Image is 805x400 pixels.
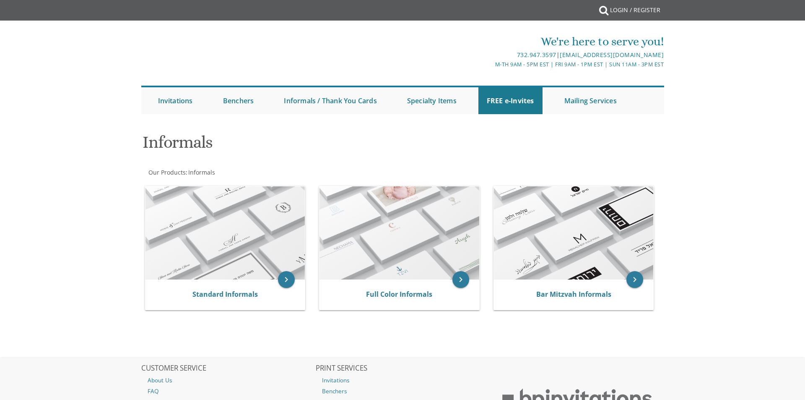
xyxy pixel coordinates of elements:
[275,87,385,114] a: Informals / Thank You Cards
[316,33,664,50] div: We're here to serve you!
[187,168,215,176] a: Informals
[452,271,469,288] a: keyboard_arrow_right
[366,290,432,299] a: Full Color Informals
[316,386,489,397] a: Benchers
[150,87,201,114] a: Invitations
[141,168,403,177] div: :
[141,386,315,397] a: FAQ
[478,87,543,114] a: FREE e-Invites
[141,375,315,386] a: About Us
[316,60,664,69] div: M-Th 9am - 5pm EST | Fri 9am - 1pm EST | Sun 11am - 3pm EST
[143,133,485,158] h1: Informals
[188,168,215,176] span: Informals
[626,271,643,288] a: keyboard_arrow_right
[141,364,315,373] h2: CUSTOMER SERVICE
[215,87,262,114] a: Benchers
[145,186,305,280] img: Standard Informals
[494,186,654,280] img: Bar Mitzvah Informals
[556,87,625,114] a: Mailing Services
[278,271,295,288] a: keyboard_arrow_right
[316,364,489,373] h2: PRINT SERVICES
[319,186,479,280] img: Full Color Informals
[560,51,664,59] a: [EMAIL_ADDRESS][DOMAIN_NAME]
[399,87,465,114] a: Specialty Items
[517,51,556,59] a: 732.947.3597
[316,50,664,60] div: |
[192,290,258,299] a: Standard Informals
[536,290,611,299] a: Bar Mitzvah Informals
[148,168,186,176] a: Our Products
[316,375,489,386] a: Invitations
